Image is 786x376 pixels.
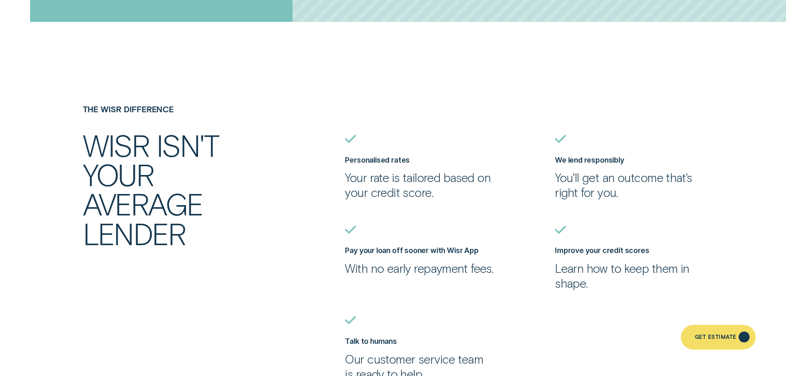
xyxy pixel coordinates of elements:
[83,104,284,114] h4: The Wisr Difference
[345,246,478,255] label: Pay your loan off sooner with Wisr App
[345,261,493,276] p: With no early repayment fees.
[555,170,703,200] p: You'll get an outcome that's right for you.
[345,156,410,164] label: Personalised rates
[555,246,649,255] label: Improve your credit scores
[345,170,493,200] p: Your rate is tailored based on your credit score.
[555,156,624,164] label: We lend responsibly
[555,261,703,291] p: Learn how to keep them in shape.
[345,337,397,345] label: Talk to humans
[681,325,755,350] a: Get Estimate
[83,130,264,248] h2: Wisr isn't your average lender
